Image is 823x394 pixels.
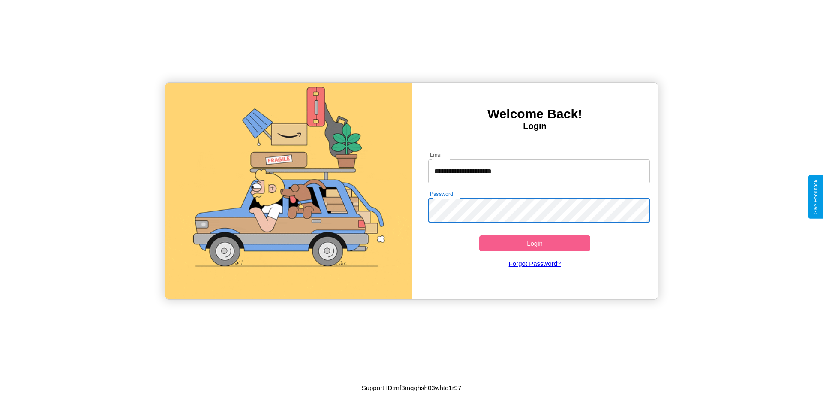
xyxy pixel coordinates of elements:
img: gif [165,83,411,299]
p: Support ID: mf3mqghsh03whto1r97 [362,382,462,394]
label: Password [430,190,453,198]
h4: Login [411,121,658,131]
h3: Welcome Back! [411,107,658,121]
label: Email [430,151,443,159]
a: Forgot Password? [424,251,646,276]
div: Give Feedback [813,180,819,214]
button: Login [479,235,590,251]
